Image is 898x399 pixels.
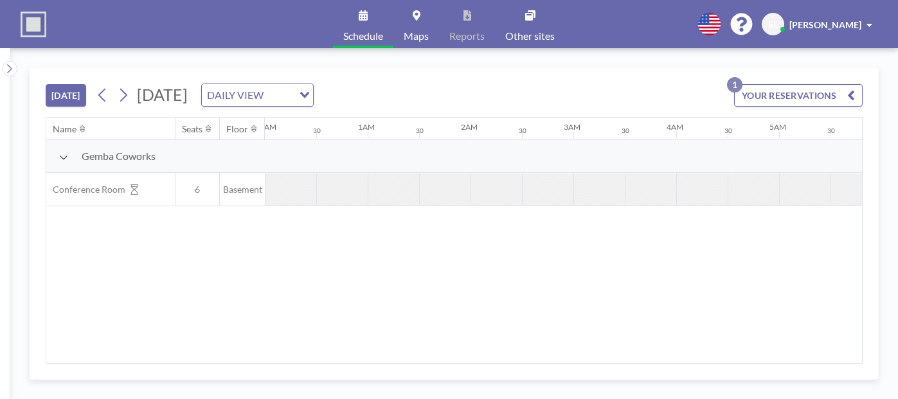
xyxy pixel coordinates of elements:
span: Gemba Coworks [82,150,156,163]
span: DAILY VIEW [204,87,266,103]
div: 30 [519,127,526,135]
div: 30 [622,127,629,135]
span: Basement [220,184,265,195]
img: organization-logo [21,12,46,37]
div: Search for option [202,84,313,106]
span: [DATE] [137,85,188,104]
div: 3AM [564,122,580,132]
div: Floor [226,123,248,135]
button: YOUR RESERVATIONS1 [734,84,863,107]
span: Conference Room [46,184,125,195]
span: Other sites [505,31,555,41]
div: 30 [416,127,424,135]
div: 1AM [358,122,375,132]
div: 4AM [667,122,683,132]
input: Search for option [267,87,292,103]
div: 12AM [255,122,276,132]
div: 30 [313,127,321,135]
div: Seats [182,123,202,135]
div: 30 [724,127,732,135]
button: [DATE] [46,84,86,107]
div: Name [53,123,76,135]
div: 2AM [461,122,478,132]
span: [PERSON_NAME] [789,19,861,30]
span: SL [768,19,778,30]
span: Schedule [343,31,383,41]
span: 6 [175,184,219,195]
div: 30 [827,127,835,135]
div: 5AM [769,122,786,132]
span: Reports [449,31,485,41]
p: 1 [727,77,742,93]
span: Maps [404,31,429,41]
